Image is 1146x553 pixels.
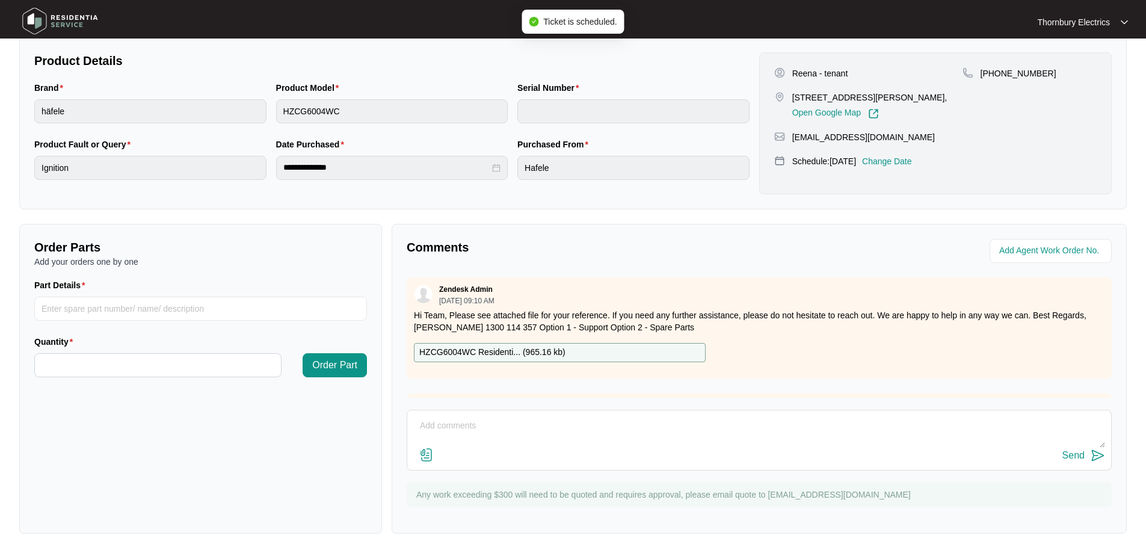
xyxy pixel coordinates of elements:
[18,3,102,39] img: residentia service logo
[774,67,785,78] img: user-pin
[999,244,1104,258] input: Add Agent Work Order No.
[407,239,751,256] p: Comments
[1121,19,1128,25] img: dropdown arrow
[35,354,281,377] input: Quantity
[774,91,785,102] img: map-pin
[303,353,367,377] button: Order Part
[792,108,879,119] a: Open Google Map
[439,285,493,294] p: Zendesk Admin
[439,297,494,304] p: [DATE] 09:10 AM
[276,82,344,94] label: Product Model
[419,346,565,359] p: HZCG6004WC Residenti... ( 965.16 kb )
[34,239,367,256] p: Order Parts
[34,99,266,123] input: Brand
[529,17,538,26] span: check-circle
[862,155,912,167] p: Change Date
[34,156,266,180] input: Product Fault or Query
[792,67,848,79] p: Reena - tenant
[416,489,1106,501] p: Any work exceeding $300 will need to be quoted and requires approval, please email quote to [EMAI...
[312,358,357,372] span: Order Part
[34,52,750,69] p: Product Details
[517,82,584,94] label: Serial Number
[792,91,947,103] p: [STREET_ADDRESS][PERSON_NAME],
[543,17,617,26] span: Ticket is scheduled.
[283,161,490,174] input: Date Purchased
[792,131,935,143] p: [EMAIL_ADDRESS][DOMAIN_NAME]
[34,138,135,150] label: Product Fault or Query
[34,297,367,321] input: Part Details
[276,99,508,123] input: Product Model
[774,155,785,166] img: map-pin
[419,448,434,462] img: file-attachment-doc.svg
[1037,16,1110,28] p: Thornbury Electrics
[1062,450,1085,461] div: Send
[981,67,1056,79] p: [PHONE_NUMBER]
[517,99,750,123] input: Serial Number
[517,138,593,150] label: Purchased From
[1091,448,1105,463] img: send-icon.svg
[963,67,973,78] img: map-pin
[414,285,433,303] img: user.svg
[34,336,78,348] label: Quantity
[276,138,349,150] label: Date Purchased
[34,256,367,268] p: Add your orders one by one
[1062,448,1105,464] button: Send
[34,82,68,94] label: Brand
[774,131,785,142] img: map-pin
[414,309,1104,333] p: Hi Team, Please see attached file for your reference. If you need any further assistance, please ...
[868,108,879,119] img: Link-External
[792,155,856,167] p: Schedule: [DATE]
[34,279,90,291] label: Part Details
[517,156,750,180] input: Purchased From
